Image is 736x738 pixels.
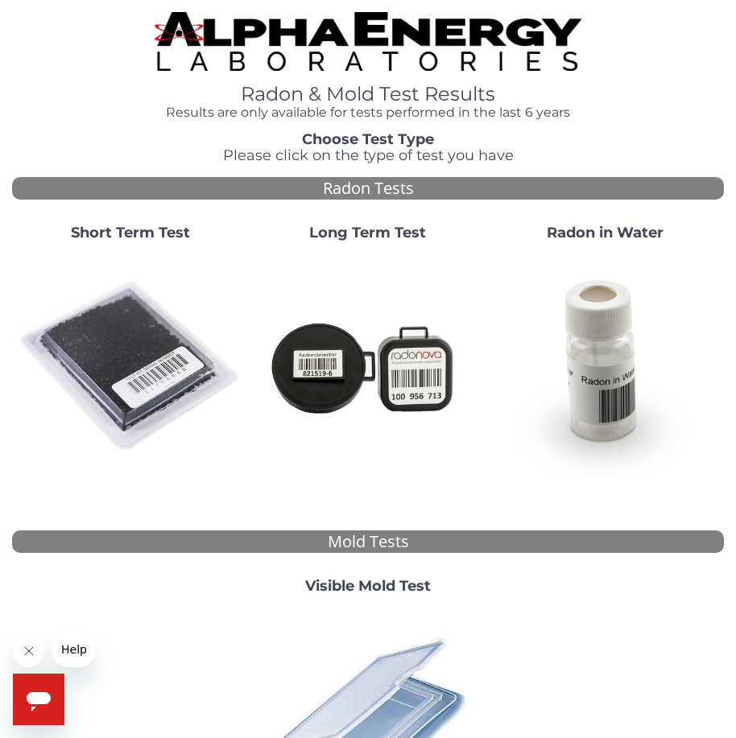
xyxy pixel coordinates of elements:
[71,224,190,241] strong: Short Term Test
[493,254,717,479] img: RadoninWater.jpg
[547,224,664,241] strong: Radon in Water
[12,530,724,554] div: Mold Tests
[13,674,64,725] iframe: Button to launch messaging window
[155,12,581,71] img: TightCrop.jpg
[302,130,434,148] strong: Choose Test Type
[19,254,243,479] img: ShortTerm.jpg
[256,254,481,479] img: Radtrak2vsRadtrak3.jpg
[12,177,724,200] div: Radon Tests
[309,224,426,241] strong: Long Term Test
[223,146,514,164] span: Please click on the type of test you have
[305,577,431,595] strong: Visible Mold Test
[155,84,581,105] h1: Radon & Mold Test Results
[155,105,581,120] h4: Results are only available for tests performed in the last 6 years
[13,635,45,667] iframe: Close message
[52,632,94,667] iframe: Message from company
